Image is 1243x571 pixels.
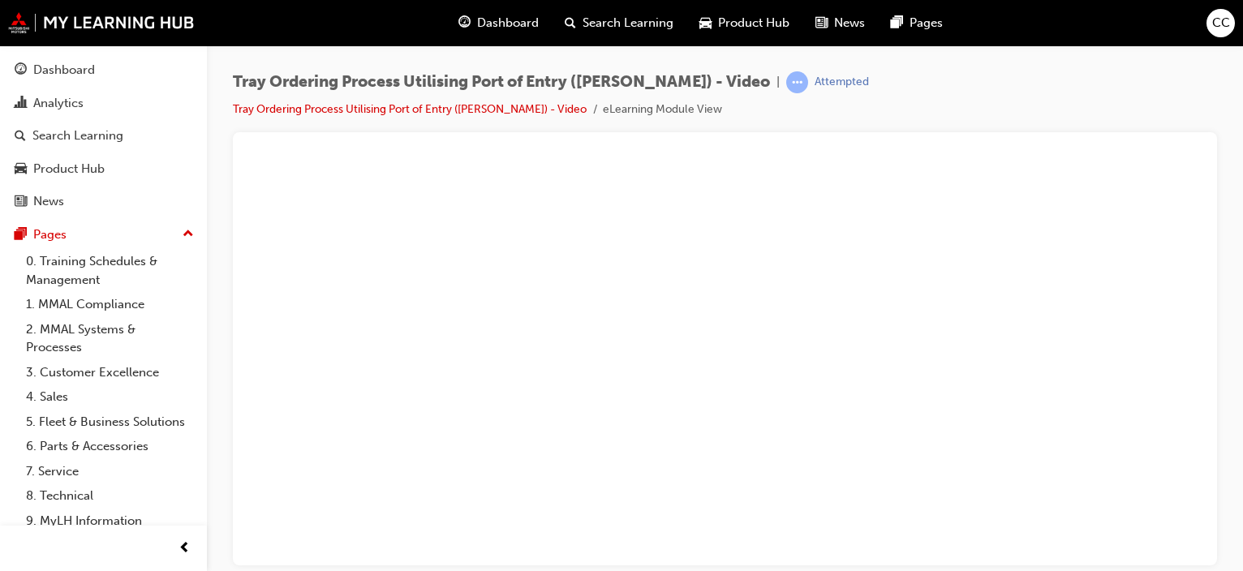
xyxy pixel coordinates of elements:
[19,384,200,410] a: 4. Sales
[15,162,27,177] span: car-icon
[8,12,195,33] img: mmal
[910,14,943,32] span: Pages
[776,73,780,92] span: |
[6,88,200,118] a: Analytics
[33,94,84,113] div: Analytics
[477,14,539,32] span: Dashboard
[19,249,200,292] a: 0. Training Schedules & Management
[686,6,802,40] a: car-iconProduct Hub
[6,52,200,220] button: DashboardAnalyticsSearch LearningProduct HubNews
[6,154,200,184] a: Product Hub
[15,63,27,78] span: guage-icon
[815,13,828,33] span: news-icon
[458,13,471,33] span: guage-icon
[445,6,552,40] a: guage-iconDashboard
[19,483,200,509] a: 8. Technical
[19,410,200,435] a: 5. Fleet & Business Solutions
[786,71,808,93] span: learningRecordVerb_ATTEMPT-icon
[718,14,789,32] span: Product Hub
[19,317,200,360] a: 2. MMAL Systems & Processes
[233,102,587,116] a: Tray Ordering Process Utilising Port of Entry ([PERSON_NAME]) - Video
[878,6,956,40] a: pages-iconPages
[834,14,865,32] span: News
[32,127,123,145] div: Search Learning
[19,509,200,534] a: 9. MyLH Information
[6,220,200,250] button: Pages
[178,539,191,559] span: prev-icon
[33,160,105,178] div: Product Hub
[19,292,200,317] a: 1. MMAL Compliance
[33,225,67,244] div: Pages
[1206,9,1235,37] button: CC
[33,192,64,211] div: News
[6,55,200,85] a: Dashboard
[891,13,903,33] span: pages-icon
[1212,14,1230,32] span: CC
[583,14,673,32] span: Search Learning
[815,75,869,90] div: Attempted
[19,434,200,459] a: 6. Parts & Accessories
[19,360,200,385] a: 3. Customer Excellence
[33,61,95,79] div: Dashboard
[15,97,27,111] span: chart-icon
[183,224,194,245] span: up-icon
[552,6,686,40] a: search-iconSearch Learning
[15,129,26,144] span: search-icon
[603,101,722,119] li: eLearning Module View
[19,459,200,484] a: 7. Service
[802,6,878,40] a: news-iconNews
[6,187,200,217] a: News
[233,73,770,92] span: Tray Ordering Process Utilising Port of Entry ([PERSON_NAME]) - Video
[699,13,712,33] span: car-icon
[15,228,27,243] span: pages-icon
[15,195,27,209] span: news-icon
[6,121,200,151] a: Search Learning
[565,13,576,33] span: search-icon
